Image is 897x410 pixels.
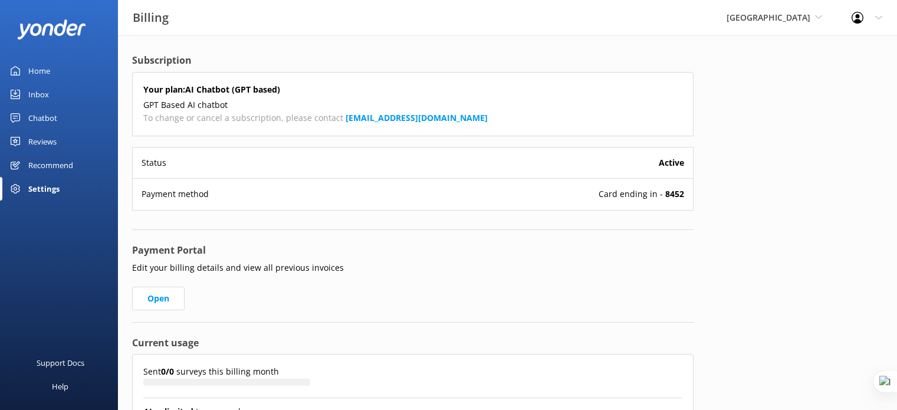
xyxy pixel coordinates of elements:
[132,261,694,274] p: Edit your billing details and view all previous invoices
[143,83,682,96] h5: Your plan: AI Chatbot (GPT based)
[28,106,57,130] div: Chatbot
[143,99,682,111] p: GPT Based AI chatbot
[659,156,684,169] b: Active
[346,112,488,123] a: [EMAIL_ADDRESS][DOMAIN_NAME]
[132,336,694,351] h4: Current usage
[132,243,694,258] h4: Payment Portal
[28,59,50,83] div: Home
[142,188,209,201] p: Payment method
[143,365,682,378] p: Sent surveys this billing month
[727,12,810,23] span: [GEOGRAPHIC_DATA]
[37,351,84,375] div: Support Docs
[133,8,169,27] h3: Billing
[28,153,73,177] div: Recommend
[28,177,60,201] div: Settings
[599,188,684,201] span: Card ending in -
[143,111,682,124] p: To change or cancel a subscription, please contact
[28,130,57,153] div: Reviews
[28,83,49,106] div: Inbox
[142,156,166,169] p: Status
[132,53,694,68] h4: Subscription
[132,287,185,310] a: Open
[18,19,86,39] img: yonder-white-logo.png
[665,188,684,199] b: 8452
[161,366,176,377] strong: 0 / 0
[52,375,68,398] div: Help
